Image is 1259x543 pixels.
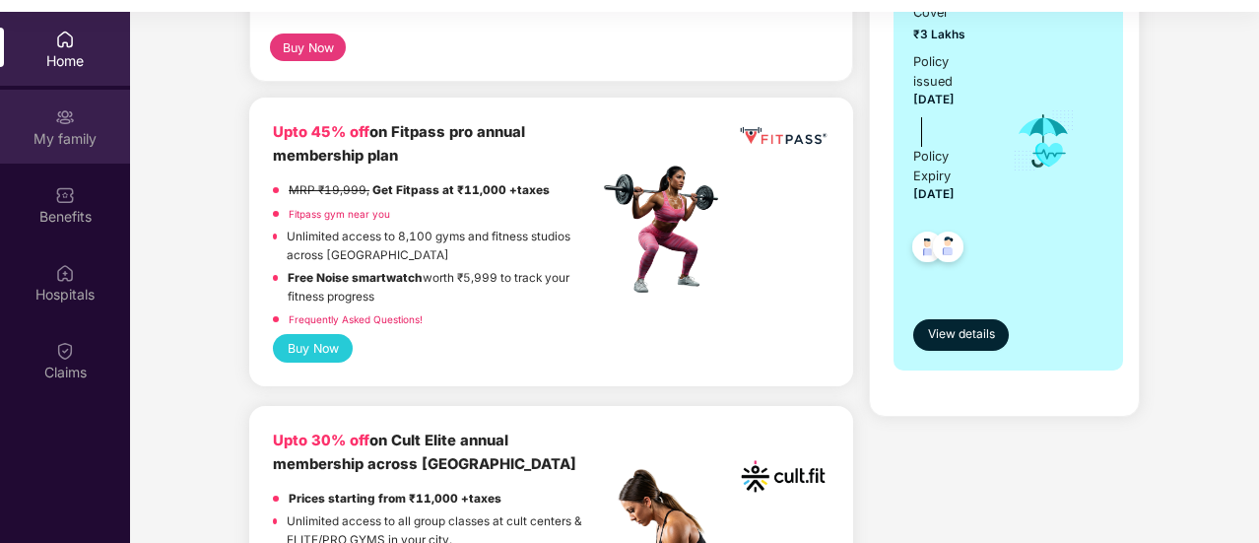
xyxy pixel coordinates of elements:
del: MRP ₹19,999, [289,183,369,197]
b: on Fitpass pro annual membership plan [273,123,525,164]
p: worth ₹5,999 to track your fitness progress [288,269,598,305]
div: Policy issued [913,52,985,92]
img: svg+xml;base64,PHN2ZyBpZD0iQmVuZWZpdHMiIHhtbG5zPSJodHRwOi8vd3d3LnczLm9yZy8yMDAwL3N2ZyIgd2lkdGg9Ij... [55,185,75,205]
span: View details [928,325,995,344]
a: Frequently Asked Questions! [289,313,423,325]
strong: Prices starting from ₹11,000 +taxes [289,492,501,506]
div: Policy Expiry [913,147,985,186]
b: on Cult Elite annual membership across [GEOGRAPHIC_DATA] [273,432,576,472]
span: Cover [913,3,985,23]
img: svg+xml;base64,PHN2ZyB3aWR0aD0iMjAiIGhlaWdodD0iMjAiIHZpZXdCb3g9IjAgMCAyMCAyMCIgZmlsbD0ibm9uZSIgeG... [55,107,75,127]
img: svg+xml;base64,PHN2ZyB4bWxucz0iaHR0cDovL3d3dy53My5vcmcvMjAwMC9zdmciIHdpZHRoPSI0OC45NDMiIGhlaWdodD... [924,226,972,274]
img: svg+xml;base64,PHN2ZyBpZD0iQ2xhaW0iIHhtbG5zPSJodHRwOi8vd3d3LnczLm9yZy8yMDAwL3N2ZyIgd2lkdGg9IjIwIi... [55,341,75,361]
span: [DATE] [913,187,955,201]
button: Buy Now [273,334,353,363]
img: svg+xml;base64,PHN2ZyB4bWxucz0iaHR0cDovL3d3dy53My5vcmcvMjAwMC9zdmciIHdpZHRoPSI0OC45NDMiIGhlaWdodD... [903,226,952,274]
img: fppp.png [737,121,829,150]
img: svg+xml;base64,PHN2ZyBpZD0iSG9zcGl0YWxzIiB4bWxucz0iaHR0cDovL3d3dy53My5vcmcvMjAwMC9zdmciIHdpZHRoPS... [55,263,75,283]
img: fpp.png [598,161,736,299]
button: Buy Now [270,34,346,61]
b: Upto 45% off [273,123,369,141]
a: Fitpass gym near you [289,208,390,220]
button: View details [913,319,1009,351]
span: [DATE] [913,93,955,106]
strong: Get Fitpass at ₹11,000 +taxes [372,183,550,197]
img: icon [1012,108,1076,173]
img: svg+xml;base64,PHN2ZyBpZD0iSG9tZSIgeG1sbnM9Imh0dHA6Ly93d3cudzMub3JnLzIwMDAvc3ZnIiB3aWR0aD0iMjAiIG... [55,30,75,49]
b: Upto 30% off [273,432,369,449]
img: cult.png [737,430,829,522]
strong: Free Noise smartwatch [288,271,423,285]
span: ₹3 Lakhs [913,26,985,44]
p: Unlimited access to 8,100 gyms and fitness studios across [GEOGRAPHIC_DATA] [287,228,598,264]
